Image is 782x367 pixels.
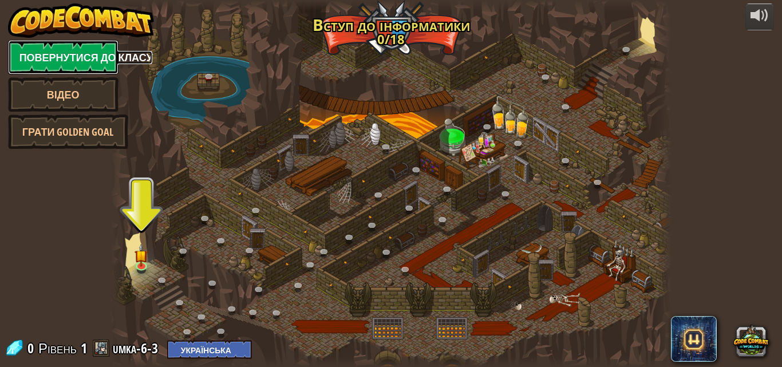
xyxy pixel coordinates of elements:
[745,3,774,30] button: Налаштувати гучність
[135,244,148,267] img: level-banner-started.png
[8,3,155,38] img: CodeCombat - Learn how to code by playing a game
[81,339,87,357] span: 1
[27,339,37,357] span: 0
[38,339,77,358] span: Рівень
[8,77,119,112] a: Відео
[8,115,128,149] a: Грати Golden Goal
[113,339,161,357] a: umka-6-3
[8,40,119,74] a: Повернутися до класу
